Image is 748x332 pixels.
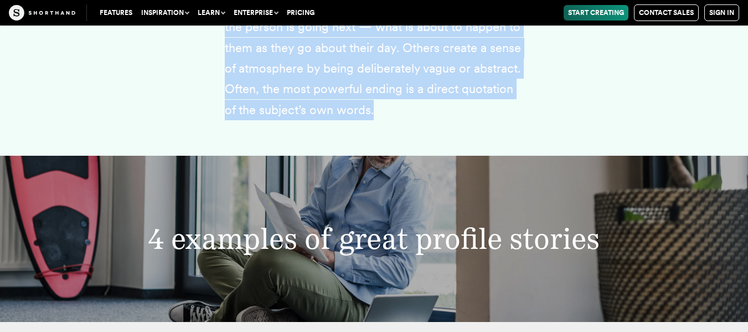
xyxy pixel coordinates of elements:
[95,5,137,21] a: Features
[634,4,699,21] a: Contact Sales
[193,5,229,21] button: Learn
[88,224,660,253] h2: 4 examples of great profile stories
[9,5,75,21] img: The Craft
[704,4,739,21] a: Sign in
[137,5,193,21] button: Inspiration
[229,5,282,21] button: Enterprise
[282,5,319,21] a: Pricing
[564,5,628,21] a: Start Creating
